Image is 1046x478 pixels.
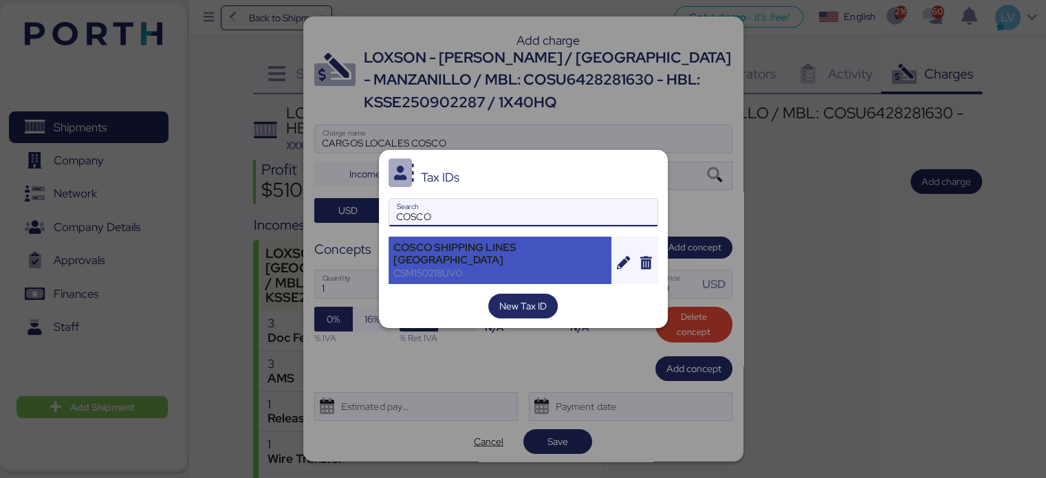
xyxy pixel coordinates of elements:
div: COSCO SHIPPING LINES [GEOGRAPHIC_DATA] [393,241,607,266]
input: Search [389,199,657,226]
div: CSM150218UV0 [393,267,607,279]
span: New Tax ID [499,298,547,314]
button: New Tax ID [488,294,558,318]
div: Tax IDs [421,171,459,184]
